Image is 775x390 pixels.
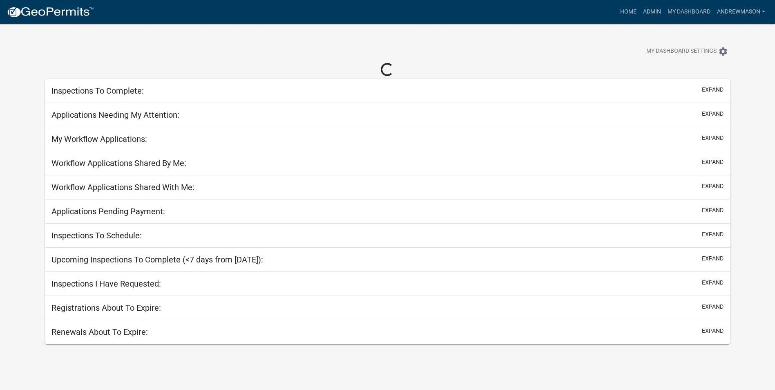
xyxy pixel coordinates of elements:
[51,303,161,313] h5: Registrations About To Expire:
[51,86,144,96] h5: Inspections To Complete:
[702,134,724,142] button: expand
[51,255,263,264] h5: Upcoming Inspections To Complete (<7 days from [DATE]):
[51,279,161,289] h5: Inspections I Have Requested:
[702,182,724,191] button: expand
[51,206,165,216] h5: Applications Pending Payment:
[51,182,194,192] h5: Workflow Applications Shared With Me:
[718,47,728,56] i: settings
[51,158,186,168] h5: Workflow Applications Shared By Me:
[664,4,714,20] a: My Dashboard
[702,206,724,215] button: expand
[702,327,724,335] button: expand
[702,254,724,263] button: expand
[702,278,724,287] button: expand
[51,134,147,144] h5: My Workflow Applications:
[51,231,142,240] h5: Inspections To Schedule:
[640,4,664,20] a: Admin
[702,230,724,239] button: expand
[646,47,717,56] span: My Dashboard Settings
[640,43,735,59] button: My Dashboard Settingssettings
[617,4,640,20] a: Home
[702,110,724,118] button: expand
[702,303,724,311] button: expand
[51,327,148,337] h5: Renewals About To Expire:
[51,110,179,120] h5: Applications Needing My Attention:
[702,85,724,94] button: expand
[714,4,768,20] a: AndrewMason
[702,158,724,166] button: expand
